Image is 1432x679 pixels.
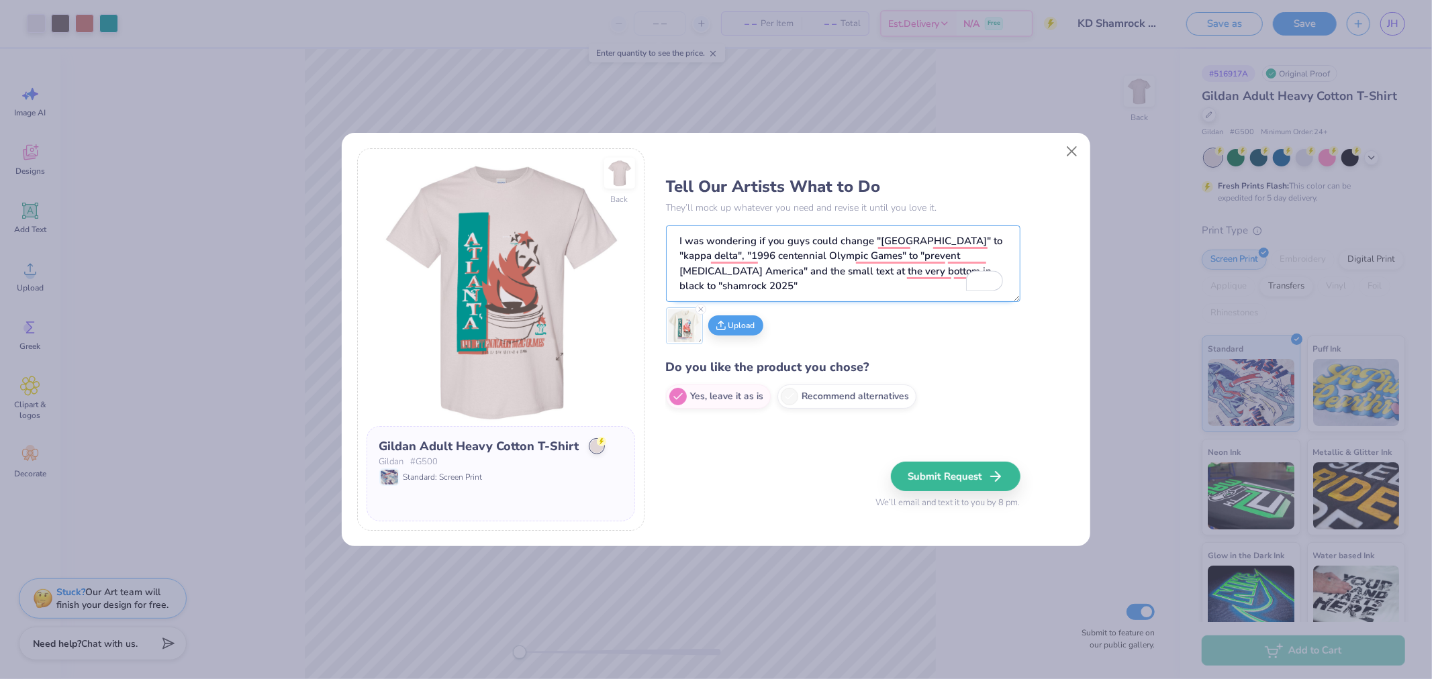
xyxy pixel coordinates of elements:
[379,437,579,456] div: Gildan Adult Heavy Cotton T-Shirt
[666,225,1020,302] textarea: To enrich screen reader interactions, please activate Accessibility in Grammarly extension settings
[777,384,916,409] label: Recommend alternatives
[708,315,763,335] button: Upload
[891,462,1020,491] button: Submit Request
[666,358,1020,377] h4: Do you like the product you chose?
[611,193,628,205] div: Back
[606,160,633,187] img: Back
[379,456,404,469] span: Gildan
[381,470,398,484] img: Standard: Screen Print
[411,456,438,469] span: # G500
[666,384,771,409] label: Yes, leave it as is
[367,158,635,426] img: Front
[403,471,483,483] span: Standard: Screen Print
[876,497,1020,510] span: We’ll email and text it to you by 8 pm.
[666,201,1020,215] p: They’ll mock up whatever you need and revise it until you love it.
[666,176,1020,197] h3: Tell Our Artists What to Do
[1059,139,1085,164] button: Close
